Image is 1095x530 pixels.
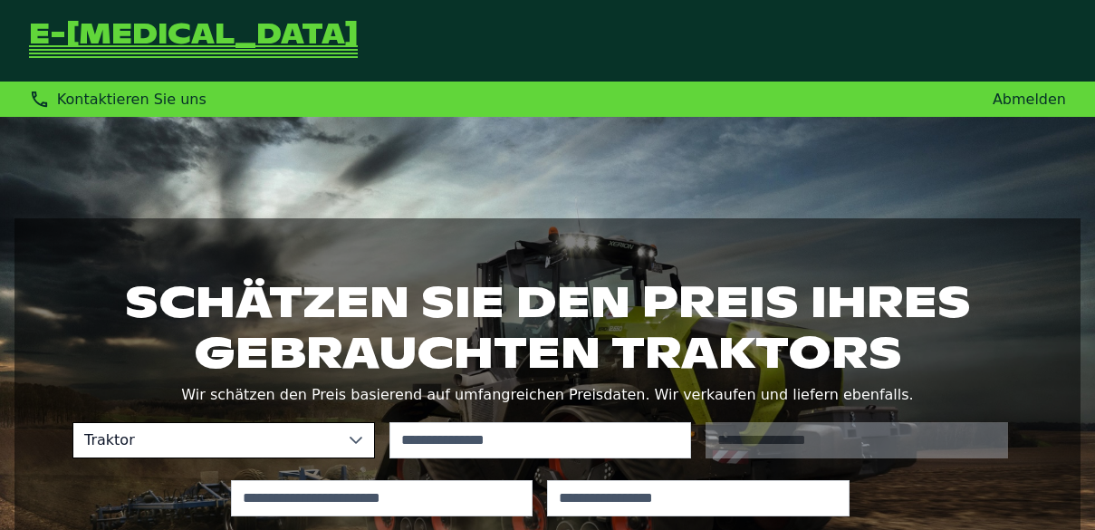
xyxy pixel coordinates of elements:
a: Zurück zur Startseite [29,22,358,60]
p: Wir schätzen den Preis basierend auf umfangreichen Preisdaten. Wir verkaufen und liefern ebenfalls. [72,382,1023,408]
div: Kontaktieren Sie uns [29,89,207,110]
a: Abmelden [993,91,1066,108]
h1: Schätzen Sie den Preis Ihres gebrauchten Traktors [72,276,1023,378]
span: Traktor [73,423,338,458]
span: Kontaktieren Sie uns [57,91,207,108]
